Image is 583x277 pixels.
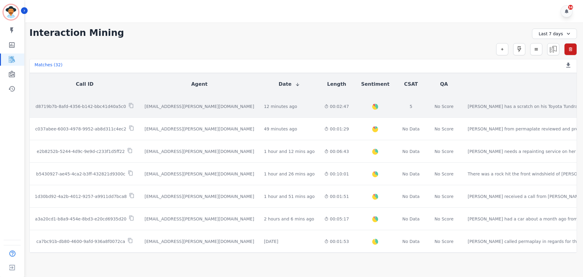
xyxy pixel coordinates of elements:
div: No Data [402,148,421,154]
div: 12 minutes ago [264,103,297,109]
button: Call ID [76,81,94,88]
div: 5 [402,103,421,109]
div: 1 hour and 51 mins ago [264,193,315,199]
p: a3a20cd1-b8a9-454e-8bd3-e20cd6935d20 [35,216,126,222]
div: [EMAIL_ADDRESS][PERSON_NAME][DOMAIN_NAME] [145,193,254,199]
button: CSAT [404,81,418,88]
button: Date [278,81,300,88]
div: 00:06:43 [324,148,349,154]
div: [EMAIL_ADDRESS][PERSON_NAME][DOMAIN_NAME] [145,126,254,132]
div: No Score [435,193,454,199]
div: [EMAIL_ADDRESS][PERSON_NAME][DOMAIN_NAME] [145,103,254,109]
div: Last 7 days [532,29,577,39]
p: ca7bc91b-db80-4600-9afd-936a8f0072ca [36,238,125,244]
div: 49 minutes ago [264,126,297,132]
div: 00:05:17 [324,216,349,222]
div: [EMAIL_ADDRESS][PERSON_NAME][DOMAIN_NAME] [145,171,254,177]
p: 1d30bd92-4a2b-4012-9257-a9911dd7bca8 [35,193,127,199]
button: QA [440,81,448,88]
div: 34 [568,5,573,10]
button: Length [327,81,346,88]
div: No Score [435,103,454,109]
div: 1 hour and 12 mins ago [264,148,315,154]
div: [EMAIL_ADDRESS][PERSON_NAME][DOMAIN_NAME] [145,238,254,244]
div: No Data [402,171,421,177]
div: No Score [435,148,454,154]
div: No Score [435,238,454,244]
div: No Score [435,126,454,132]
div: 00:02:47 [324,103,349,109]
div: 00:01:29 [324,126,349,132]
div: 00:10:01 [324,171,349,177]
div: 2 hours and 6 mins ago [264,216,314,222]
div: [EMAIL_ADDRESS][PERSON_NAME][DOMAIN_NAME] [145,148,254,154]
button: Sentiment [361,81,389,88]
div: [EMAIL_ADDRESS][PERSON_NAME][DOMAIN_NAME] [145,216,254,222]
div: No Data [402,216,421,222]
div: 1 hour and 26 mins ago [264,171,315,177]
div: No Score [435,216,454,222]
div: No Data [402,193,421,199]
h1: Interaction Mining [29,27,124,38]
img: Bordered avatar [4,5,18,19]
div: 00:01:53 [324,238,349,244]
div: Matches ( 32 ) [35,62,63,70]
button: Agent [191,81,208,88]
div: 00:01:51 [324,193,349,199]
p: b5430927-ae45-4ca2-b3ff-432821d9300c [36,171,125,177]
p: e2b8252b-5244-4d9c-9e9d-c233f1d5ff22 [37,148,125,154]
div: No Score [435,171,454,177]
div: No Data [402,238,421,244]
p: d8719b7b-8afd-4356-b142-bbc41d40a5c0 [36,103,126,109]
p: c037abee-6003-4978-9952-ab8d311c4ec2 [35,126,126,132]
div: No Data [402,126,421,132]
div: [DATE] [264,238,278,244]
